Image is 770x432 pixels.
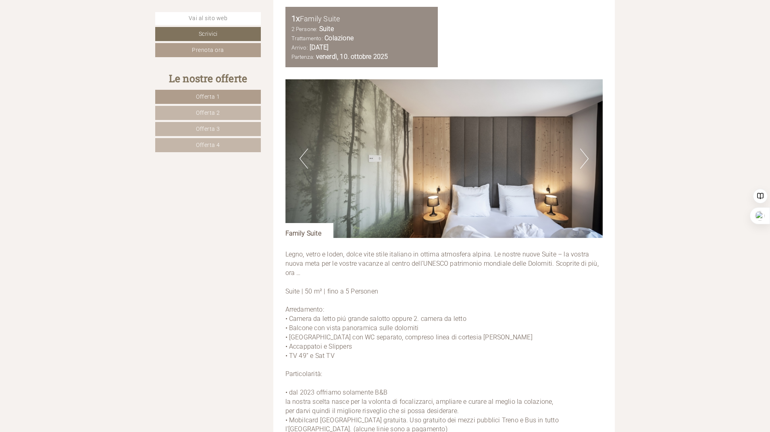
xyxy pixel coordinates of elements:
[291,14,300,23] b: 1x
[580,149,589,169] button: Next
[137,6,181,20] div: mercoledì
[196,142,220,148] span: Offerta 4
[291,26,318,32] small: 2 Persone:
[12,24,125,30] div: Hotel Simpaty
[280,212,318,226] button: Invia
[291,54,314,60] small: Partenza:
[285,223,333,238] div: Family Suite
[196,110,220,116] span: Offerta 2
[12,39,125,45] small: 21:05
[291,35,323,41] small: Trattamento:
[291,13,432,25] div: Family Suite
[196,126,220,132] span: Offerta 3
[196,93,220,100] span: Offerta 1
[325,34,354,42] b: Colazione
[316,53,388,60] b: venerdì, 10. ottobre 2025
[300,149,308,169] button: Previous
[155,12,261,25] a: Vai al sito web
[285,79,603,238] img: image
[155,71,261,86] div: Le nostre offerte
[310,43,329,51] b: [DATE]
[291,44,308,51] small: Arrivo:
[155,43,261,57] a: Prenota ora
[6,22,129,47] div: Buon giorno, come possiamo aiutarla?
[155,27,261,41] a: Scrivici
[319,25,334,33] b: Suite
